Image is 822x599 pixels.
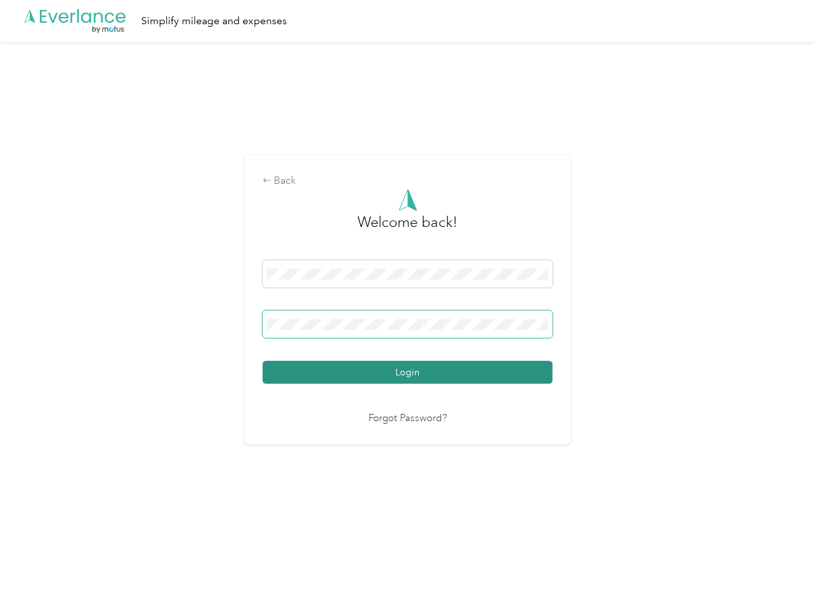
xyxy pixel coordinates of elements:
[263,173,553,189] div: Back
[263,361,553,384] button: Login
[369,411,447,426] a: Forgot Password?
[749,526,822,599] iframe: Everlance-gr Chat Button Frame
[141,13,287,29] div: Simplify mileage and expenses
[358,211,458,247] h3: greeting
